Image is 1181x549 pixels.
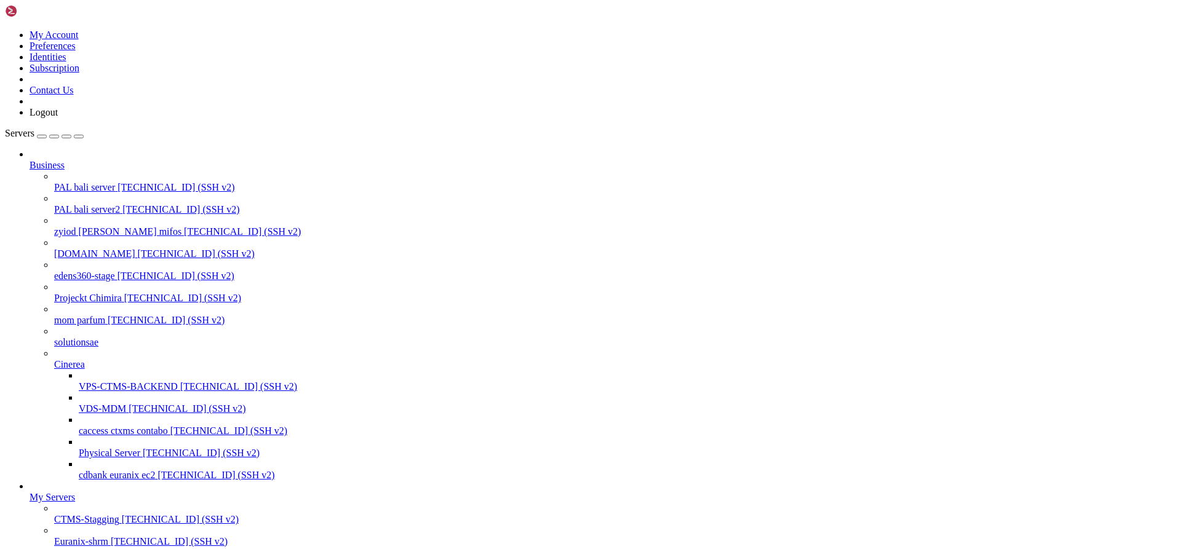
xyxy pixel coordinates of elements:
[54,536,1176,547] a: Euranix-shrm [TECHNICAL_ID] (SSH v2)
[79,459,1176,481] li: cdbank euranix ec2 [TECHNICAL_ID] (SSH v2)
[79,381,178,392] span: VPS-CTMS-BACKEND
[5,128,84,138] a: Servers
[79,392,1176,414] li: VDS-MDM [TECHNICAL_ID] (SSH v2)
[54,326,1176,348] li: solutionsae
[54,525,1176,547] li: Euranix-shrm [TECHNICAL_ID] (SSH v2)
[54,271,115,281] span: edens360-stage
[143,448,260,458] span: [TECHNICAL_ID] (SSH v2)
[122,204,239,215] span: [TECHNICAL_ID] (SSH v2)
[54,514,119,524] span: CTMS-Stagging
[79,403,126,414] span: VDS-MDM
[117,271,234,281] span: [TECHNICAL_ID] (SSH v2)
[30,52,66,62] a: Identities
[30,63,79,73] a: Subscription
[170,425,287,436] span: [TECHNICAL_ID] (SSH v2)
[54,315,105,325] span: mom parfum
[79,425,1176,436] a: caccess ctxms contabo [TECHNICAL_ID] (SSH v2)
[54,171,1176,193] li: PAL bali server [TECHNICAL_ID] (SSH v2)
[122,514,239,524] span: [TECHNICAL_ID] (SSH v2)
[54,248,1176,259] a: [DOMAIN_NAME] [TECHNICAL_ID] (SSH v2)
[79,448,140,458] span: Physical Server
[124,293,241,303] span: [TECHNICAL_ID] (SSH v2)
[54,182,115,192] span: PAL bali server
[30,160,65,170] span: Business
[54,237,1176,259] li: [DOMAIN_NAME] [TECHNICAL_ID] (SSH v2)
[79,436,1176,459] li: Physical Server [TECHNICAL_ID] (SSH v2)
[54,193,1176,215] li: PAL bali server2 [TECHNICAL_ID] (SSH v2)
[5,5,76,17] img: Shellngn
[30,85,74,95] a: Contact Us
[54,293,1176,304] a: Projeckt Chimira [TECHNICAL_ID] (SSH v2)
[54,337,98,347] span: solutionsae
[79,381,1176,392] a: VPS-CTMS-BACKEND [TECHNICAL_ID] (SSH v2)
[79,470,155,480] span: cdbank euranix ec2
[79,403,1176,414] a: VDS-MDM [TECHNICAL_ID] (SSH v2)
[54,282,1176,304] li: Projeckt Chimira [TECHNICAL_ID] (SSH v2)
[54,337,1176,348] a: solutionsae
[30,30,79,40] a: My Account
[54,204,120,215] span: PAL bali server2
[5,128,34,138] span: Servers
[79,470,1176,481] a: cdbank euranix ec2 [TECHNICAL_ID] (SSH v2)
[30,107,58,117] a: Logout
[54,271,1176,282] a: edens360-stage [TECHNICAL_ID] (SSH v2)
[54,204,1176,215] a: PAL bali server2 [TECHNICAL_ID] (SSH v2)
[79,425,168,436] span: caccess ctxms contabo
[108,315,225,325] span: [TECHNICAL_ID] (SSH v2)
[111,536,228,547] span: [TECHNICAL_ID] (SSH v2)
[54,293,122,303] span: Projeckt Chimira
[54,348,1176,481] li: Cinerea
[79,414,1176,436] li: caccess ctxms contabo [TECHNICAL_ID] (SSH v2)
[54,226,1176,237] a: zyiod [PERSON_NAME] mifos [TECHNICAL_ID] (SSH v2)
[54,182,1176,193] a: PAL bali server [TECHNICAL_ID] (SSH v2)
[54,503,1176,525] li: CTMS-Stagging [TECHNICAL_ID] (SSH v2)
[129,403,245,414] span: [TECHNICAL_ID] (SSH v2)
[30,160,1176,171] a: Business
[54,315,1176,326] a: mom parfum [TECHNICAL_ID] (SSH v2)
[54,304,1176,326] li: mom parfum [TECHNICAL_ID] (SSH v2)
[30,41,76,51] a: Preferences
[117,182,234,192] span: [TECHNICAL_ID] (SSH v2)
[30,492,75,502] span: My Servers
[54,359,1176,370] a: Cinerea
[54,259,1176,282] li: edens360-stage [TECHNICAL_ID] (SSH v2)
[30,492,1176,503] a: My Servers
[184,226,301,237] span: [TECHNICAL_ID] (SSH v2)
[54,248,135,259] span: [DOMAIN_NAME]
[79,448,1176,459] a: Physical Server [TECHNICAL_ID] (SSH v2)
[157,470,274,480] span: [TECHNICAL_ID] (SSH v2)
[138,248,255,259] span: [TECHNICAL_ID] (SSH v2)
[30,149,1176,481] li: Business
[54,536,108,547] span: Euranix-shrm
[54,226,181,237] span: zyiod [PERSON_NAME] mifos
[54,359,85,369] span: Cinerea
[54,514,1176,525] a: CTMS-Stagging [TECHNICAL_ID] (SSH v2)
[79,370,1176,392] li: VPS-CTMS-BACKEND [TECHNICAL_ID] (SSH v2)
[180,381,297,392] span: [TECHNICAL_ID] (SSH v2)
[54,215,1176,237] li: zyiod [PERSON_NAME] mifos [TECHNICAL_ID] (SSH v2)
